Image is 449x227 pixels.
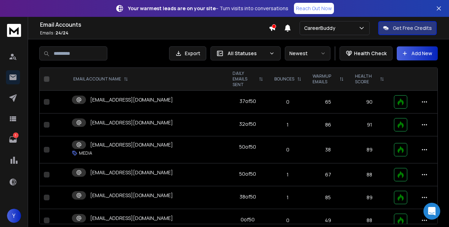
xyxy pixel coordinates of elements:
[90,119,173,126] p: [EMAIL_ADDRESS][DOMAIN_NAME]
[273,146,303,153] p: 0
[273,98,303,105] p: 0
[349,113,390,136] td: 91
[273,121,303,128] p: 1
[294,3,334,14] a: Reach Out Now
[233,71,256,87] p: DAILY EMAILS SENT
[273,217,303,224] p: 0
[90,169,173,176] p: [EMAIL_ADDRESS][DOMAIN_NAME]
[79,150,92,156] p: MEDIA
[393,25,432,32] p: Get Free Credits
[397,46,438,60] button: Add New
[349,91,390,113] td: 90
[128,5,216,12] strong: Your warmest leads are on your site
[307,113,349,136] td: 86
[349,186,390,209] td: 89
[90,141,173,148] p: [EMAIL_ADDRESS][DOMAIN_NAME]
[90,215,173,222] p: [EMAIL_ADDRESS][DOMAIN_NAME]
[73,76,128,82] div: EMAIL ACCOUNT NAME
[7,24,21,37] img: logo
[239,143,256,150] div: 50 of 50
[304,25,338,32] p: CareerBuddy
[90,96,173,103] p: [EMAIL_ADDRESS][DOMAIN_NAME]
[7,209,21,223] button: Y
[273,171,303,178] p: 1
[378,21,437,35] button: Get Free Credits
[13,132,19,138] p: 1
[349,163,390,186] td: 88
[355,73,377,85] p: HEALTH SCORE
[274,76,294,82] p: BOUNCES
[349,136,390,163] td: 89
[307,163,349,186] td: 67
[169,46,206,60] button: Export
[40,20,269,29] h1: Email Accounts
[285,46,330,60] button: Newest
[423,203,440,220] div: Open Intercom Messenger
[128,5,288,12] p: – Turn visits into conversations
[240,98,256,105] div: 37 of 50
[239,170,256,177] div: 50 of 50
[241,216,255,223] div: 0 of 50
[228,50,266,57] p: All Statuses
[55,30,68,36] span: 24 / 24
[307,91,349,113] td: 65
[340,46,393,60] button: Health Check
[273,194,303,201] p: 1
[354,50,387,57] p: Health Check
[90,192,173,199] p: [EMAIL_ADDRESS][DOMAIN_NAME]
[307,136,349,163] td: 38
[40,30,269,36] p: Emails :
[6,132,20,147] a: 1
[296,5,332,12] p: Reach Out Now
[240,193,256,200] div: 38 of 50
[313,73,337,85] p: WARMUP EMAILS
[307,186,349,209] td: 85
[239,121,256,128] div: 32 of 50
